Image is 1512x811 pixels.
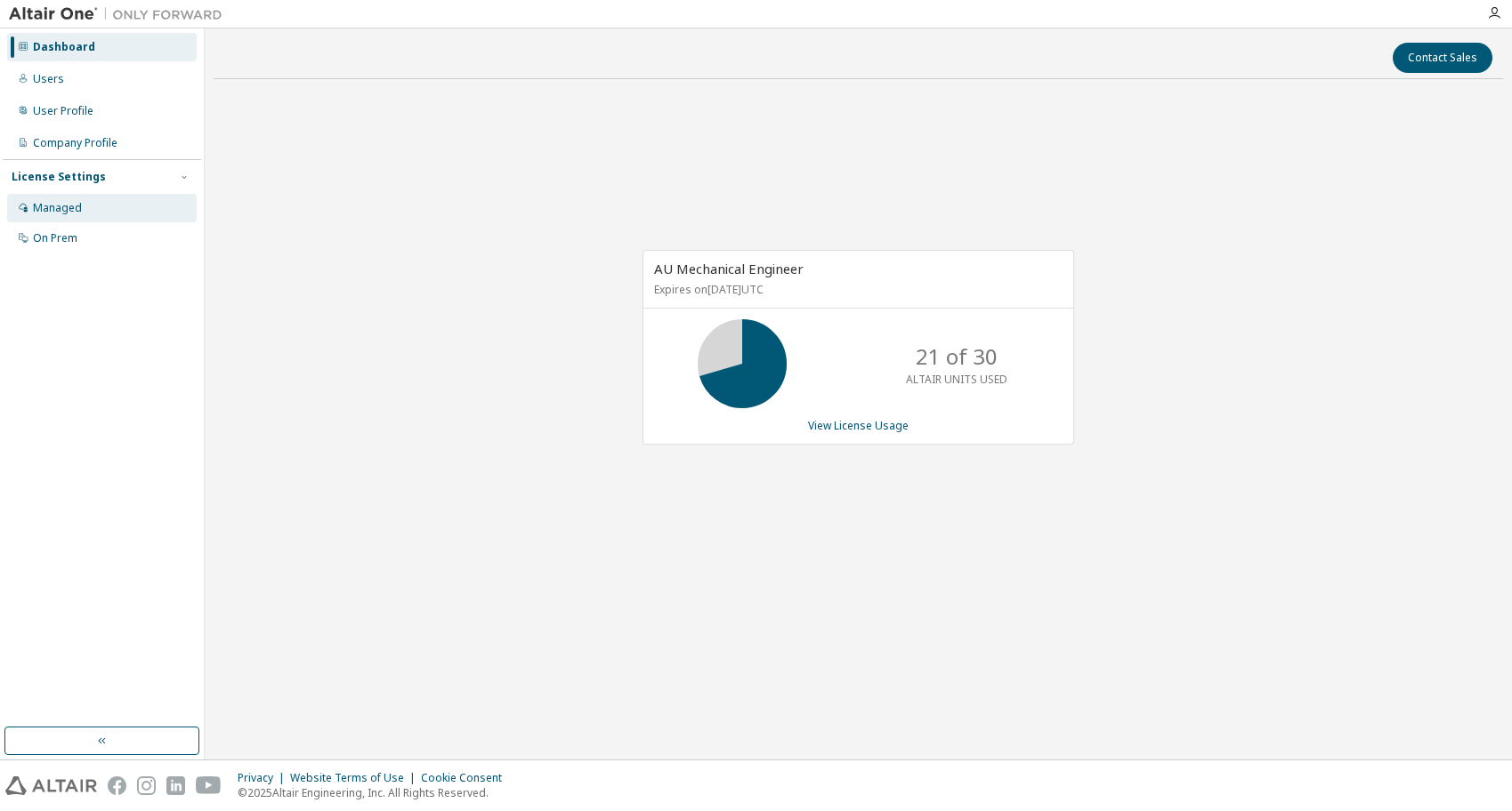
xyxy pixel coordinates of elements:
div: Managed [33,201,82,215]
img: facebook.svg [108,776,126,795]
img: youtube.svg [196,776,222,795]
p: © 2025 Altair Engineering, Inc. All Rights Reserved. [238,785,513,800]
img: Altair One [9,5,231,23]
div: License Settings [12,170,106,184]
div: Cookie Consent [421,771,513,785]
p: ALTAIR UNITS USED [906,372,1007,387]
img: instagram.svg [137,776,156,795]
p: Expires on [DATE] UTC [654,282,1058,297]
div: On Prem [33,231,77,245]
button: Contact Sales [1393,43,1492,73]
div: Website Terms of Use [290,771,421,785]
img: linkedin.svg [166,776,185,795]
a: View License Usage [808,418,909,433]
div: Dashboard [33,40,95,54]
div: Users [33,72,64,86]
div: User Profile [33,104,93,118]
img: altair_logo.svg [5,776,97,795]
div: Company Profile [33,136,117,150]
p: 21 of 30 [916,341,998,372]
span: AU Mechanical Engineer [654,260,804,277]
div: Privacy [238,771,290,785]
